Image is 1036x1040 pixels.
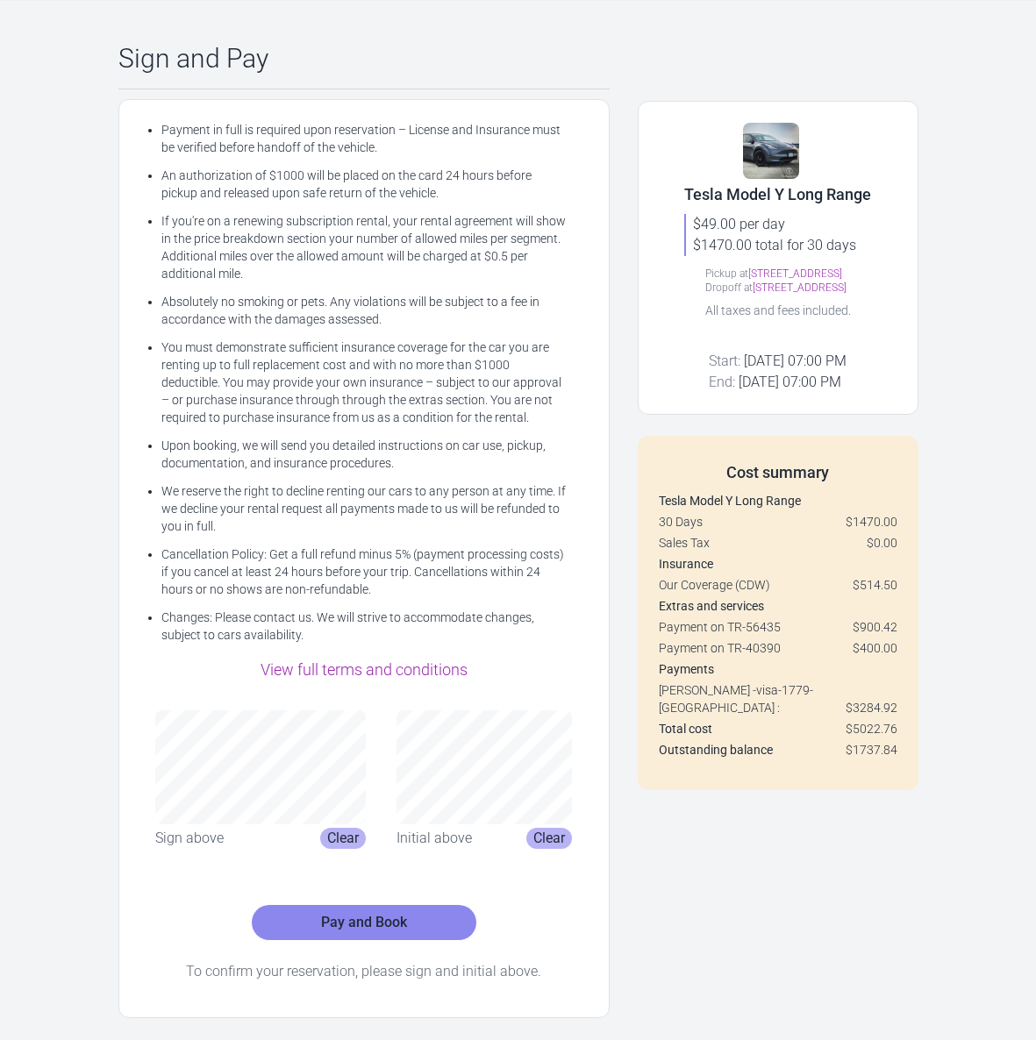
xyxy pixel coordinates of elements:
[659,534,897,552] div: Sales Tax
[161,482,567,535] li: We reserve the right to decline renting our cars to any person at any time. If we decline your re...
[705,281,753,294] span: Dropoff at
[526,828,572,849] button: Clear
[659,681,897,716] div: [PERSON_NAME] -visa-1779-[GEOGRAPHIC_DATA] :
[659,513,897,531] div: 30 Days
[659,639,897,657] div: Payment on TR-40390
[693,214,871,235] div: $49.00 per day
[161,437,567,472] li: Upon booking, we will send you detailed instructions on car use, pickup, documentation, and insur...
[659,618,897,636] div: Payment on TR-56435
[739,374,841,390] span: [DATE] 07:00 PM
[161,212,567,282] li: If you're on a renewing subscription rental, your rental agreement will show in the price breakdo...
[753,281,847,294] a: [STREET_ADDRESS]
[659,743,773,757] strong: Outstanding balance
[744,353,847,369] span: [DATE] 07:00 PM
[853,618,897,636] span: $900.42
[705,267,748,280] span: Pickup at
[161,167,567,202] li: An authorization of $1000 will be placed on the card 24 hours before pickup and released upon saf...
[252,905,476,940] button: Pay and Book
[118,43,610,75] div: Sign and Pay
[709,374,735,390] span: End:
[853,576,897,594] span: $514.50
[659,557,713,571] strong: Insurance
[161,609,567,644] li: Changes: Please contact us. We will strive to accommodate changes, subject to cars availability.
[853,639,897,657] span: $400.00
[846,741,897,759] div: $1737.84
[846,513,897,531] span: $1470.00
[140,961,588,982] div: To confirm your reservation, please sign and initial above.
[161,293,567,328] li: Absolutely no smoking or pets. Any violations will be subject to a fee in accordance with the dam...
[748,267,842,280] a: [STREET_ADDRESS]
[659,722,712,736] strong: Total cost
[743,123,799,179] img: 255.png
[705,302,851,319] div: All taxes and fees included.
[846,720,897,737] div: $5022.76
[161,545,567,598] li: Cancellation Policy: Get a full refund minus 5% (payment processing costs) if you cancel at least...
[397,828,472,849] div: Initial above
[161,338,567,426] li: You must demonstrate sufficient insurance coverage for the car you are renting up to full replace...
[659,662,714,676] strong: Payments
[693,235,871,256] div: $1470.00 total for 30 days
[155,828,224,849] div: Sign above
[161,121,567,156] li: Payment in full is required upon reservation – License and Insurance must be verified before hand...
[659,599,764,613] strong: Extras and services
[867,534,897,552] span: $0.00
[659,576,897,594] div: Our Coverage (CDW)
[320,828,366,849] button: Clear
[261,660,468,679] a: View full terms and conditions
[659,460,897,485] div: Cost summary
[684,182,871,207] div: Tesla Model Y Long Range
[846,699,897,716] span: $3284.92
[709,353,740,369] span: Start:
[659,494,801,508] strong: Tesla Model Y Long Range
